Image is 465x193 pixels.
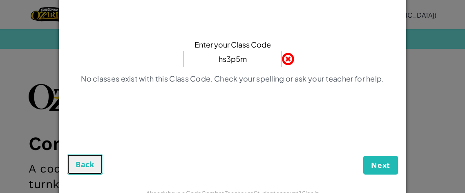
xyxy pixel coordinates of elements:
button: Next [363,156,398,175]
p: No classes exist with this Class Code. Check your spelling or ask your teacher for help. [81,74,384,84]
button: Back [67,154,103,175]
span: Back [76,159,94,169]
span: Next [371,160,390,170]
span: Enter your Class Code [194,39,271,50]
